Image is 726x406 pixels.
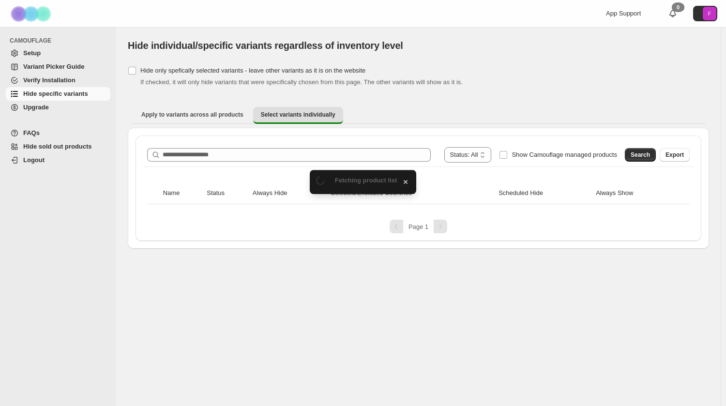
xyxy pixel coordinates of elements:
[512,151,617,158] span: Show Camouflage managed products
[708,11,711,16] text: F
[496,182,593,204] th: Scheduled Hide
[6,87,110,101] a: Hide specific variants
[140,67,365,74] span: Hide only spefically selected variants - leave other variants as it is on the website
[10,37,111,45] span: CAMOUFLAGE
[660,148,690,162] button: Export
[250,182,328,204] th: Always Hide
[23,129,40,136] span: FAQs
[408,223,428,230] span: Page 1
[335,177,397,184] span: Fetching product list
[253,107,343,124] button: Select variants individually
[160,182,204,204] th: Name
[6,126,110,140] a: FAQs
[6,74,110,87] a: Verify Installation
[23,63,84,70] span: Variant Picker Guide
[606,10,641,17] span: App Support
[140,78,463,86] span: If checked, it will only hide variants that were specifically chosen from this page. The other va...
[8,0,56,27] img: Camouflage
[6,46,110,60] a: Setup
[143,220,694,233] nav: Pagination
[593,182,677,204] th: Always Show
[23,104,49,111] span: Upgrade
[6,60,110,74] a: Variant Picker Guide
[23,49,41,57] span: Setup
[703,7,716,20] span: Avatar with initials F
[625,148,656,162] button: Search
[631,151,650,159] span: Search
[23,156,45,164] span: Logout
[128,40,403,51] span: Hide individual/specific variants regardless of inventory level
[6,153,110,167] a: Logout
[141,111,243,119] span: Apply to variants across all products
[6,140,110,153] a: Hide sold out products
[204,182,250,204] th: Status
[128,128,709,249] div: Select variants individually
[23,76,76,84] span: Verify Installation
[693,6,717,21] button: Avatar with initials F
[23,90,88,97] span: Hide specific variants
[261,111,335,119] span: Select variants individually
[665,151,684,159] span: Export
[134,107,251,122] button: Apply to variants across all products
[668,9,678,18] a: 0
[672,2,684,12] div: 0
[23,143,92,150] span: Hide sold out products
[6,101,110,114] a: Upgrade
